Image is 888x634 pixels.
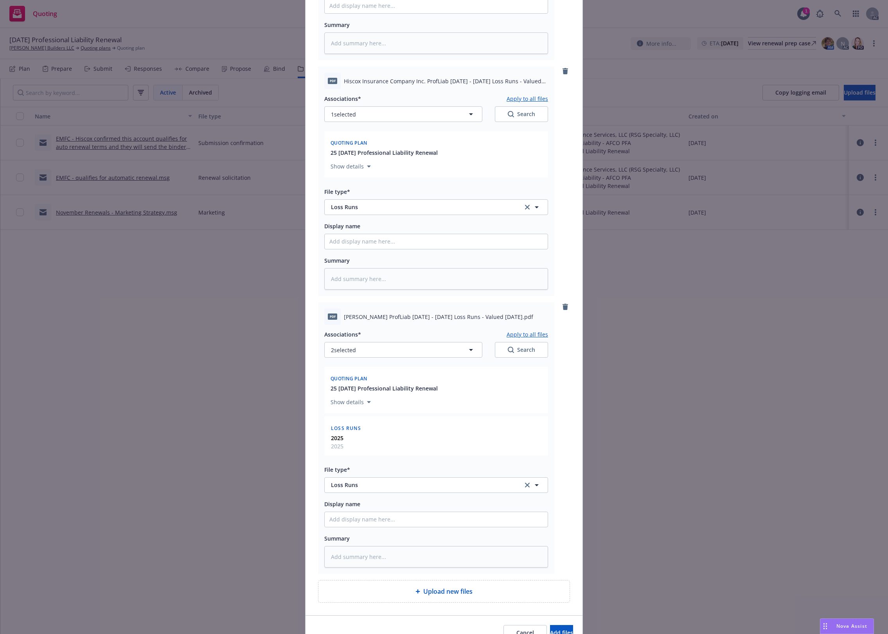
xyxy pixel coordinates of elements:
[324,331,361,338] span: Associations*
[495,106,548,122] button: SearchSearch
[324,222,360,230] span: Display name
[324,500,360,508] span: Display name
[344,313,533,321] span: [PERSON_NAME] ProfLiab [DATE] - [DATE] Loss Runs - Valued [DATE].pdf
[324,477,548,493] button: Loss Runsclear selection
[324,342,482,358] button: 2selected
[324,199,548,215] button: Loss Runsclear selection
[331,149,438,157] button: 25 [DATE] Professional Liability Renewal
[507,94,548,103] button: Apply to all files
[331,203,512,211] span: Loss Runs
[508,110,535,118] div: Search
[344,77,548,85] span: Hiscox Insurance Company Inc. ProfLiab [DATE] - [DATE] Loss Runs - Valued [DATE].pdf
[523,480,532,490] a: clear selection
[325,234,548,249] input: Add display name here...
[331,140,367,146] span: Quoting plan
[324,466,350,473] span: File type*
[331,384,438,392] button: 25 [DATE] Professional Liability Renewal
[324,21,350,29] span: Summary
[836,623,867,629] span: Nova Assist
[331,346,356,354] span: 2 selected
[508,346,535,354] div: Search
[325,512,548,527] input: Add display name here...
[331,434,343,442] strong: 2025
[327,162,374,171] button: Show details
[423,587,473,596] span: Upload new files
[561,302,570,312] a: remove
[324,106,482,122] button: 1selected
[328,78,337,84] span: pdf
[561,66,570,76] a: remove
[331,110,356,118] span: 1 selected
[331,375,367,382] span: Quoting plan
[324,95,361,102] span: Associations*
[331,442,343,450] span: 2025
[331,481,512,489] span: Loss Runs
[318,580,570,603] div: Upload new files
[324,188,350,195] span: File type*
[523,202,532,212] a: clear selection
[327,398,374,407] button: Show details
[508,111,514,117] svg: Search
[507,330,548,339] button: Apply to all files
[324,535,350,542] span: Summary
[508,347,514,353] svg: Search
[328,313,337,319] span: pdf
[324,257,350,264] span: Summary
[820,618,874,634] button: Nova Assist
[331,425,361,432] span: Loss Runs
[495,342,548,358] button: SearchSearch
[820,619,830,634] div: Drag to move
